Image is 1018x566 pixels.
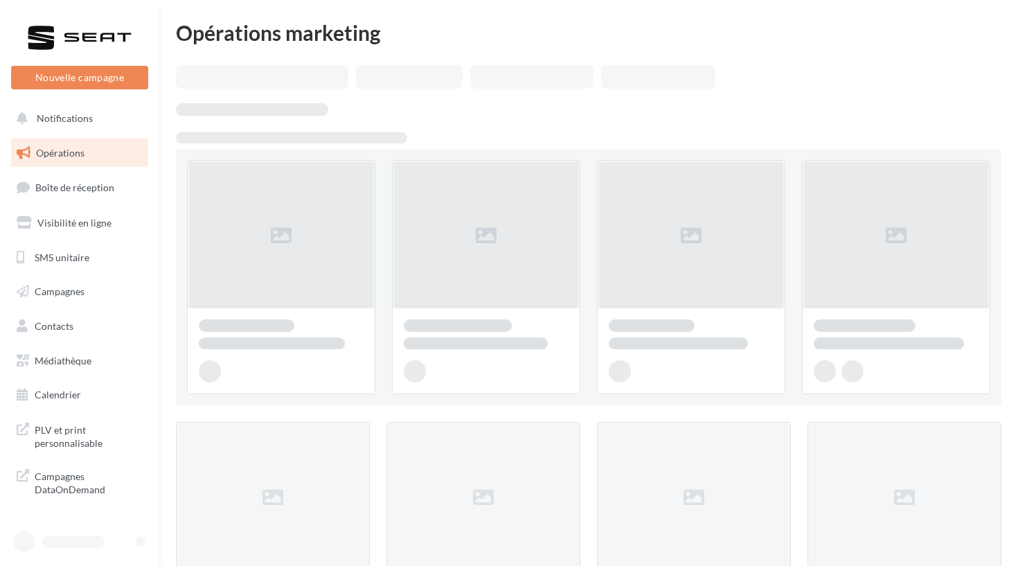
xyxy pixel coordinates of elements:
a: Calendrier [8,380,151,409]
span: SMS unitaire [35,251,89,263]
a: Médiathèque [8,346,151,375]
a: Campagnes [8,277,151,306]
span: Opérations [36,147,84,159]
a: SMS unitaire [8,243,151,272]
span: Visibilité en ligne [37,217,111,229]
a: Boîte de réception [8,173,151,202]
a: Visibilité en ligne [8,209,151,238]
a: Opérations [8,139,151,168]
span: Notifications [37,112,93,124]
span: Campagnes [35,285,84,297]
a: Contacts [8,312,151,341]
a: Campagnes DataOnDemand [8,461,151,502]
button: Nouvelle campagne [11,66,148,89]
span: Calendrier [35,389,81,400]
button: Notifications [8,104,145,133]
a: PLV et print personnalisable [8,415,151,456]
span: Boîte de réception [35,182,114,193]
span: Campagnes DataOnDemand [35,467,143,497]
span: Contacts [35,320,73,332]
span: Médiathèque [35,355,91,366]
span: PLV et print personnalisable [35,421,143,450]
div: Opérations marketing [176,22,1001,43]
